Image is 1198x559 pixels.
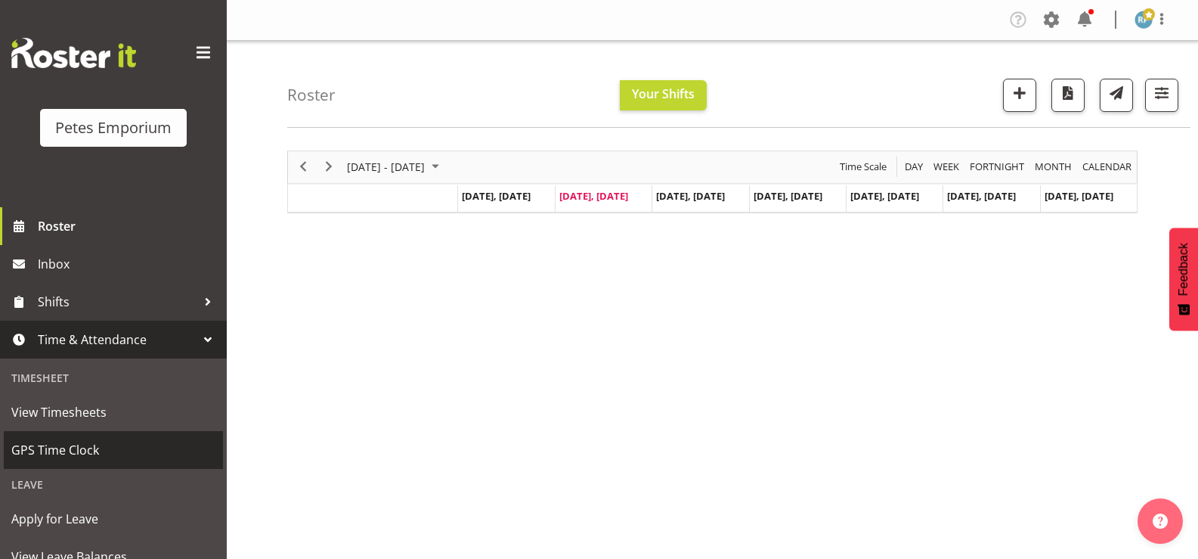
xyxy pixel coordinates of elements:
button: Add a new shift [1003,79,1036,112]
img: Rosterit website logo [11,38,136,68]
span: Shifts [38,290,197,313]
span: GPS Time Clock [11,439,215,461]
button: Feedback - Show survey [1169,228,1198,331]
div: Leave [4,469,223,500]
button: Download a PDF of the roster according to the set date range. [1051,79,1085,112]
a: Apply for Leave [4,500,223,538]
img: reina-puketapu721.jpg [1135,11,1153,29]
h4: Roster [287,86,336,104]
a: View Timesheets [4,393,223,431]
span: Feedback [1177,243,1190,296]
img: help-xxl-2.png [1153,514,1168,529]
button: Your Shifts [620,80,707,110]
div: Timesheet [4,362,223,393]
span: Your Shifts [632,85,695,102]
div: Petes Emporium [55,116,172,139]
span: Time & Attendance [38,328,197,351]
button: Send a list of all shifts for the selected filtered period to all rostered employees. [1100,79,1133,112]
span: Apply for Leave [11,508,215,530]
span: View Timesheets [11,401,215,424]
span: Roster [38,215,219,238]
button: Filter Shifts [1145,79,1178,112]
span: Inbox [38,253,219,275]
a: GPS Time Clock [4,431,223,469]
